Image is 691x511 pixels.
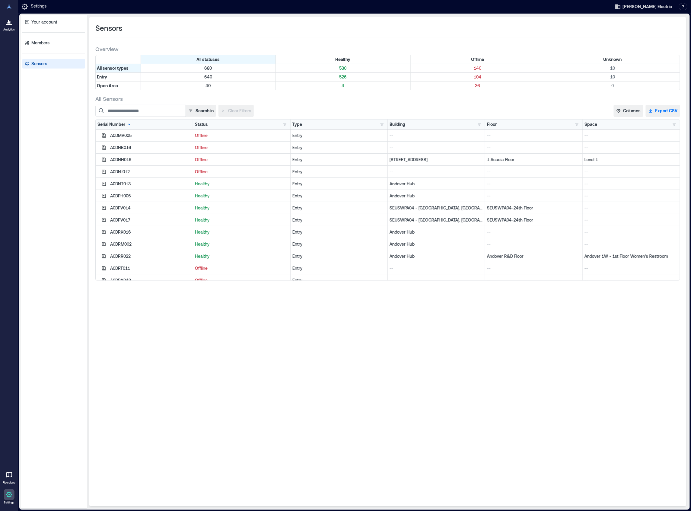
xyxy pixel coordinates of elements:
p: Healthy [195,229,288,235]
p: 1 Acacia Floor [487,157,581,163]
p: Andover Hub [390,241,483,247]
p: 36 [412,83,544,89]
p: 140 [412,65,544,71]
p: Healthy [195,205,288,211]
div: Entry [292,241,386,247]
p: -- [487,241,581,247]
p: -- [584,133,678,139]
div: Entry [292,181,386,187]
div: Filter by Type: Entry & Status: Unknown [545,73,680,81]
p: SEUSWPA04-24th Floor [487,205,581,211]
p: -- [390,265,483,271]
p: Your account [31,19,57,25]
p: Andover R&D Floor [487,253,581,259]
p: 104 [412,74,544,80]
p: Members [31,40,49,46]
div: A0DRT011 [110,265,191,271]
p: 640 [142,74,274,80]
div: A0DNH019 [110,157,191,163]
p: Level 1 [584,157,678,163]
p: Healthy [195,241,288,247]
div: A0DPV014 [110,205,191,211]
p: -- [487,229,581,235]
div: Entry [292,169,386,175]
p: -- [584,205,678,211]
div: Entry [292,229,386,235]
p: 10 [546,65,679,71]
p: 526 [277,74,409,80]
p: Healthy [195,181,288,187]
div: Filter by Type: Open Area [96,81,141,90]
p: Andover 1W - 1st Floor Women's Restroom [584,253,678,259]
p: Andover Hub [390,181,483,187]
div: Filter by Type: Entry [96,73,141,81]
div: Building [390,121,405,127]
div: Entry [292,145,386,151]
p: -- [487,169,581,175]
p: Offline [195,265,288,271]
p: -- [584,229,678,235]
p: -- [487,265,581,271]
div: Entry [292,217,386,223]
p: Andover Hub [390,253,483,259]
p: -- [487,193,581,199]
div: Entry [292,205,386,211]
p: 0 [546,83,679,89]
p: -- [584,181,678,187]
div: Filter by Type: Open Area & Status: Offline [411,81,546,90]
div: Filter by Type: Open Area & Status: Unknown (0 sensors) [545,81,680,90]
a: Members [22,38,85,48]
p: 4 [277,83,409,89]
p: -- [487,145,581,151]
p: Offline [195,145,288,151]
p: [STREET_ADDRESS] [390,157,483,163]
div: Status [195,121,208,127]
a: Floorplans [1,468,17,486]
span: All Sensors [95,95,123,102]
div: A0DPH006 [110,193,191,199]
div: A0DPV017 [110,217,191,223]
p: Analytics [3,28,15,31]
div: Filter by Status: Healthy [276,55,411,64]
div: Entry [292,157,386,163]
span: Sensors [95,23,122,33]
a: Sensors [22,59,85,69]
p: -- [390,169,483,175]
div: Entry [292,133,386,139]
p: Settings [4,501,14,504]
a: Your account [22,17,85,27]
div: Filter by Type: Entry & Status: Offline [411,73,546,81]
div: Filter by Status: Offline [411,55,546,64]
p: -- [584,169,678,175]
div: Filter by Type: Open Area & Status: Healthy [276,81,411,90]
div: All sensor types [96,64,141,72]
p: Healthy [195,193,288,199]
div: A0DRY049 [110,277,191,283]
p: -- [584,145,678,151]
p: -- [487,133,581,139]
div: A0DRM002 [110,241,191,247]
p: -- [390,145,483,151]
a: Settings [2,487,16,506]
p: Offline [195,133,288,139]
p: -- [584,277,678,283]
p: Sensors [31,61,47,67]
p: SEUSWPA04 - [GEOGRAPHIC_DATA]. [GEOGRAPHIC_DATA] [390,217,483,223]
div: Floor [487,121,497,127]
div: Entry [292,265,386,271]
div: A0DRR022 [110,253,191,259]
p: SEUSWPA04 - [GEOGRAPHIC_DATA]. [GEOGRAPHIC_DATA] [390,205,483,211]
button: Clear Filters [218,105,254,117]
p: -- [584,193,678,199]
p: Settings [31,3,46,10]
p: Andover Hub [390,229,483,235]
p: Floorplans [3,481,15,484]
a: Analytics [2,14,17,33]
p: -- [487,181,581,187]
div: Space [584,121,597,127]
p: SEUSWPA04-24th Floor [487,217,581,223]
p: 530 [277,65,409,71]
div: Filter by Status: Unknown [545,55,680,64]
div: Entry [292,193,386,199]
button: Columns [614,105,643,117]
